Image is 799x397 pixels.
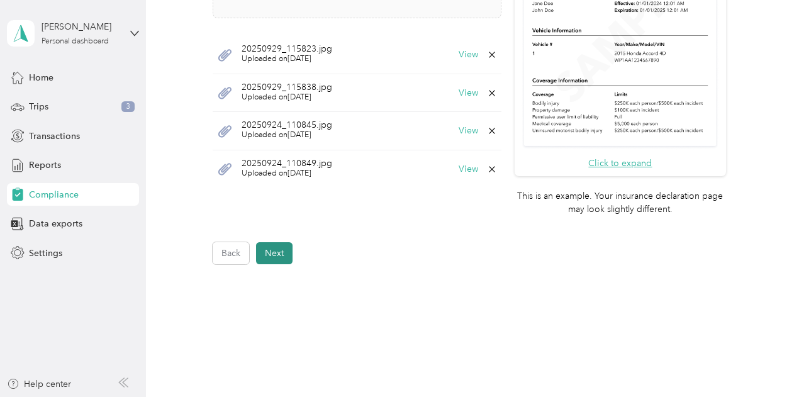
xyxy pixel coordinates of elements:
[459,50,478,59] button: View
[242,121,332,130] span: 20250924_110845.jpg
[29,188,79,201] span: Compliance
[7,377,71,391] button: Help center
[42,20,120,33] div: [PERSON_NAME]
[459,165,478,174] button: View
[459,89,478,98] button: View
[121,101,135,113] span: 3
[29,100,48,113] span: Trips
[588,157,652,170] button: Click to expand
[42,38,109,45] div: Personal dashboard
[242,168,332,179] span: Uploaded on [DATE]
[29,71,53,84] span: Home
[29,159,61,172] span: Reports
[29,130,80,143] span: Transactions
[29,217,82,230] span: Data exports
[256,242,293,264] button: Next
[29,247,62,260] span: Settings
[242,53,332,65] span: Uploaded on [DATE]
[729,327,799,397] iframe: Everlance-gr Chat Button Frame
[213,242,249,264] button: Back
[459,126,478,135] button: View
[242,92,332,103] span: Uploaded on [DATE]
[515,189,726,216] p: This is an example. Your insurance declaration page may look slightly different.
[242,45,332,53] span: 20250929_115823.jpg
[242,83,332,92] span: 20250929_115838.jpg
[242,130,332,141] span: Uploaded on [DATE]
[242,159,332,168] span: 20250924_110849.jpg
